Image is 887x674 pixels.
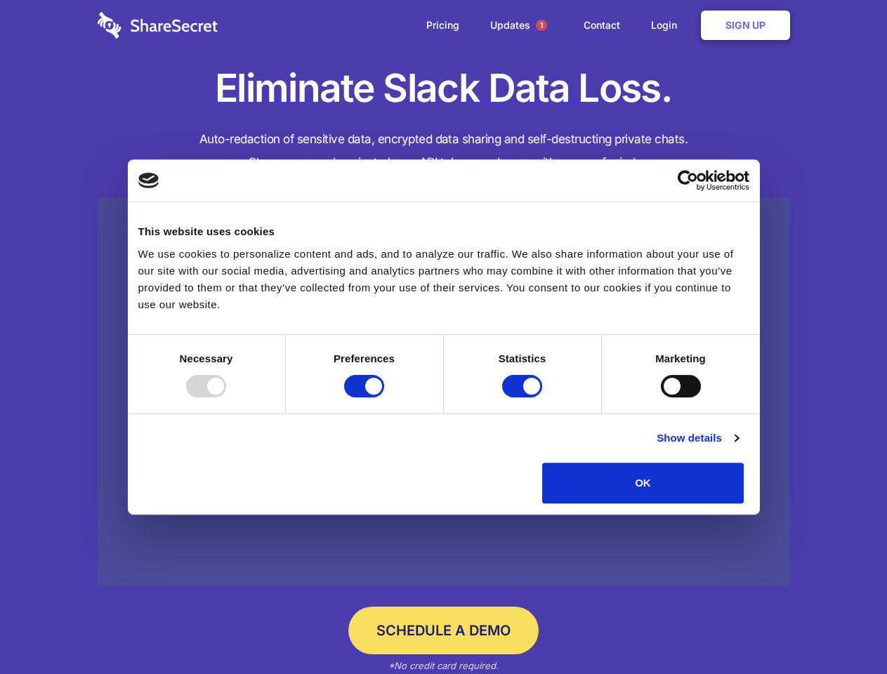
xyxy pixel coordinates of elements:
img: logo-wordmark-white-trans-d4663122ce5f474addd5e946df7df03e33cb6a1c49d2221995e7729f52c070b2.svg [98,12,218,39]
span: 1 [536,20,547,31]
a: Show details [657,430,738,447]
strong: Preferences [334,352,395,364]
div: This website uses cookies [138,223,749,240]
h1: Eliminate Slack Data Loss. [98,63,790,114]
a: Sign Up [701,11,790,40]
strong: Necessary [180,352,233,364]
a: Wistia video thumbnail [98,198,790,588]
em: *No credit card required. [388,660,499,671]
div: We use cookies to personalize content and ads, and to analyze our traffic. We also share informat... [138,246,749,313]
h4: Auto-redaction of sensitive data, encrypted data sharing and self-destructing private chats. Shar... [98,128,790,174]
strong: Marketing [655,352,706,364]
a: Login [637,4,698,47]
button: OK [542,463,744,503]
a: Schedule a Demo [348,607,539,654]
a: Contact [570,4,634,47]
img: logo [138,173,159,188]
strong: Statistics [499,352,546,364]
a: Usercentrics Cookiebot - opens in a new window [626,170,749,191]
a: Pricing [412,4,473,47]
